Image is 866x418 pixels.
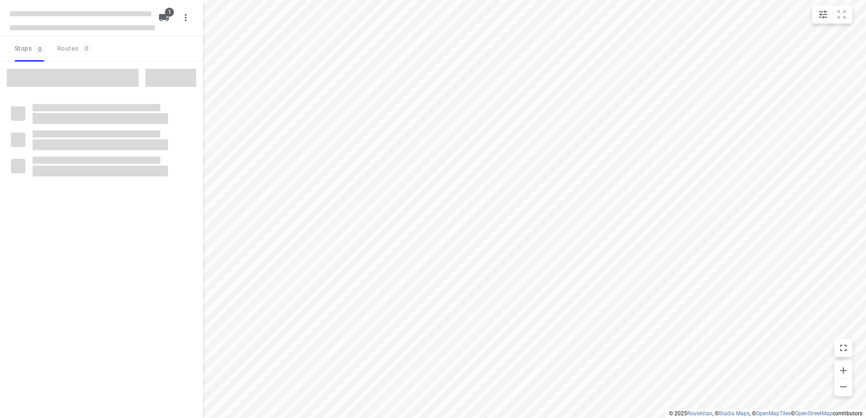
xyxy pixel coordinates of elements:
[814,5,832,24] button: Map settings
[812,5,852,24] div: small contained button group
[669,410,862,417] li: © 2025 , © , © © contributors
[719,410,750,417] a: Stadia Maps
[756,410,791,417] a: OpenMapTiles
[795,410,832,417] a: OpenStreetMap
[687,410,712,417] a: Routetitan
